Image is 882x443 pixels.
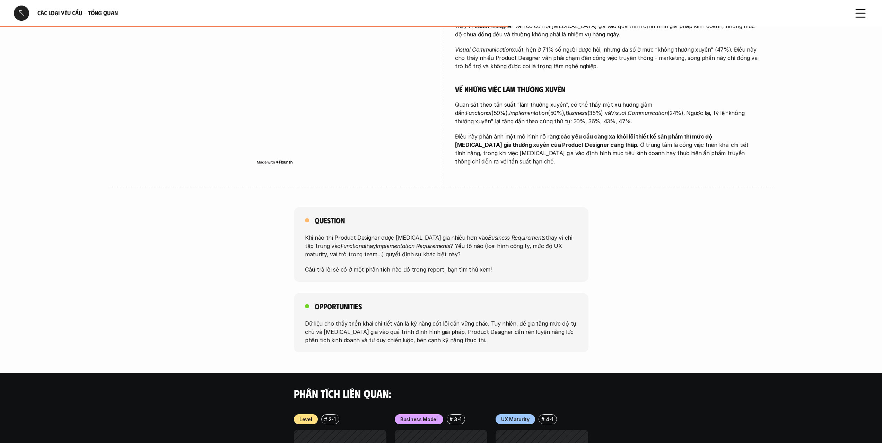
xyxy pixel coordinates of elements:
h6: # [541,417,544,422]
p: Quan sát theo tần suất “làm thường xuyên”, có thể thấy một xu hướng giảm dần: (59%), (50%), (35%)... [455,100,760,125]
p: Khi nào thì Product Designer được [MEDICAL_DATA] gia nhiều hơn vào thay vì chỉ tập trung vào hay ... [305,233,577,258]
h6: # [324,417,327,422]
p: Business Model [400,416,438,423]
em: Functional [466,109,491,116]
em: Visual Communication [455,46,512,53]
em: Implementation [509,109,548,116]
p: 4-1 [546,416,553,423]
p: Level [299,416,312,423]
p: UX Maturity [501,416,530,423]
h5: Về những việc làm thường xuyên [455,84,760,94]
p: 2-1 [328,416,335,423]
p: Dữ liệu cho thấy triển khai chi tiết vẫn là kỹ năng cốt lõi cần vững chắc. Tuy nhiên, để gia tăng... [305,319,577,344]
em: Business Requirements [488,234,545,241]
h5: Opportunities [315,301,362,311]
h4: Phân tích liên quan: [294,387,588,400]
em: Visual Communication [611,109,667,116]
h5: Question [315,215,345,225]
em: Business [566,109,587,116]
p: 3-1 [454,416,462,423]
h6: # [449,417,453,422]
p: Câu trả lời sẽ có ở một phân tích nào đó trong report, bạn tìm thử xem! [305,265,577,274]
p: xuất hiện ở 71% số người được hỏi, nhưng đa số ở mức “không thường xuyên” (47%). Điều này cho thấ... [455,45,760,70]
strong: các yêu cầu càng xa khỏi lõi thiết kế sản phẩm thì mức độ [MEDICAL_DATA] gia thường xuyên của Pro... [455,133,713,148]
p: Điều này phản ánh một mô hình rõ ràng: . Ở trung tâm là công việc triển khai chi tiết tính năng, ... [455,132,760,166]
h6: Các loại yêu cầu - Tổng quan [37,9,845,17]
em: Implementation Requirements [376,242,450,249]
em: Functional [341,242,366,249]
